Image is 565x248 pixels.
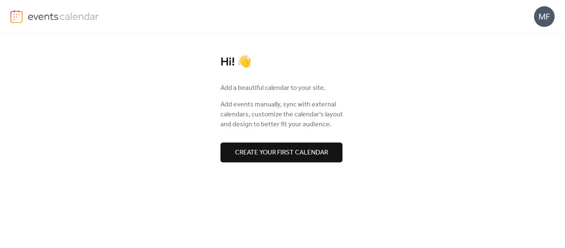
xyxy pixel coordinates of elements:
span: Create your first calendar [235,148,328,158]
div: MF [534,6,555,27]
button: Create your first calendar [220,142,342,162]
span: Add events manually, sync with external calendars, customize the calendar's layout and design to ... [220,100,345,130]
img: logo-type [28,10,99,22]
img: logo [10,10,23,23]
span: Add a beautiful calendar to your site. [220,83,326,93]
div: Hi! 👋 [220,55,345,70]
